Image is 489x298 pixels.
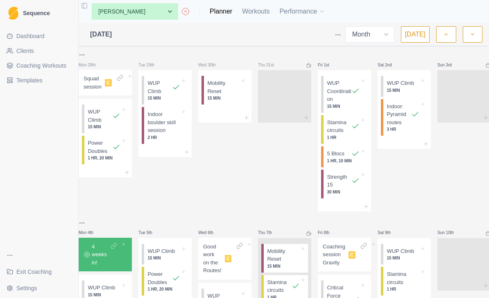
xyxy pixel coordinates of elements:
p: 15 MIN [88,124,120,130]
span: Coaching Workouts [16,61,66,70]
span: C [349,251,355,259]
div: Mobility Reset15 MIN [261,244,308,273]
div: Good work on the Routes!C [198,238,251,280]
p: 15 MIN [387,87,419,93]
span: Templates [16,76,43,84]
p: Mon 4th [79,230,103,236]
p: Strength 15 [327,173,351,189]
p: Stamina circuits [267,278,292,294]
p: WUP Climb [147,247,175,255]
p: WUP Climb [387,79,414,87]
a: Dashboard [3,30,75,43]
p: Power Doubles [147,270,172,286]
p: 15 MIN [387,255,419,261]
p: Squad session [84,75,102,91]
a: Coaching Workouts [3,59,75,72]
div: 5 Blocs1 HR, 10 MIN [321,146,368,167]
p: Sun 10th [437,230,462,236]
p: 3 HR [387,126,419,132]
div: Stamina circuits1 HR [321,115,368,144]
p: Good work on the Routes! [203,243,222,275]
p: 1 HR, 10 MIN [327,158,360,164]
p: Fri 1st [318,62,342,68]
a: Workouts [242,7,269,16]
p: Stamina circuits [387,270,419,286]
div: WUP Climb15 MIN [82,105,129,133]
p: 30 MIN [327,189,360,195]
span: C [225,255,232,262]
a: Templates [3,74,75,87]
p: Power Doubles [88,139,112,155]
p: WUP Climb [387,247,414,255]
p: Mobility Reset [267,247,300,263]
a: Planner [210,7,232,16]
p: Mobility Reset [207,79,240,95]
p: WUP Climb [88,108,112,124]
p: WUP Coordination [327,79,351,103]
div: WUP Climb15 MIN [381,244,428,265]
div: Mobility Reset15 MIN [201,76,248,105]
button: Performance [279,3,325,20]
p: Coaching session Gravity [323,243,345,267]
p: 15 MIN [88,292,120,298]
p: Thu 31st [258,62,283,68]
p: 1 HR [387,286,419,292]
span: Exit Coaching [16,268,52,276]
div: Power Doubles1 HR, 20 MIN [142,267,188,296]
p: Thu 7th [258,230,283,236]
span: Clients [16,47,34,55]
p: 15 MIN [207,95,240,101]
span: [DATE] [90,30,112,39]
p: 4 weeks in! [92,243,109,267]
p: Tue 29th [138,62,163,68]
a: Clients [3,44,75,57]
div: Indoor boulder skill session2 HR [142,107,188,144]
p: Indoor boulder skill session [147,110,180,134]
p: Wed 6th [198,230,223,236]
button: Settings [3,282,75,295]
span: Dashboard [16,32,45,40]
span: C [105,79,112,86]
div: Strength 1530 MIN [321,170,368,198]
a: LogoSequence [3,3,75,23]
p: Stamina circuits [327,118,351,134]
p: Wed 30th [198,62,223,68]
p: Sat 9th [378,230,402,236]
p: Indoor: Pyramid routes [387,102,411,127]
p: WUP Climb [88,284,115,292]
div: WUP Climb15 MIN [142,76,188,105]
div: 4 weeks in! [79,238,132,272]
p: 1 HR, 20 MIN [147,286,180,292]
p: 1 HR, 20 MIN [88,155,120,161]
p: 15 MIN [147,255,180,261]
p: 5 Blocs [327,150,344,158]
div: WUP Coordination15 MIN [321,76,368,113]
p: Fri 8th [318,230,342,236]
p: Tue 5th [138,230,163,236]
p: 15 MIN [327,103,360,109]
p: Sun 3rd [437,62,462,68]
p: WUP Climb [147,79,172,95]
p: Mon 28th [79,62,103,68]
div: Coaching session GravityC [318,238,371,272]
p: 15 MIN [147,95,180,101]
a: Exit Coaching [3,265,75,278]
p: 1 HR [327,134,360,141]
div: Stamina circuits1 HR [381,267,428,296]
span: Sequence [23,10,50,16]
img: Logo [8,7,18,20]
div: Squad sessionC [79,70,132,96]
div: Power Doubles1 HR, 20 MIN [82,136,129,164]
button: [DATE] [401,26,430,43]
p: 15 MIN [267,263,300,269]
div: WUP Climb15 MIN [142,244,188,265]
div: WUP Climb15 MIN [381,76,428,97]
p: 2 HR [147,134,180,141]
div: Indoor: Pyramid routes3 HR [381,99,428,136]
p: Sat 2nd [378,62,402,68]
